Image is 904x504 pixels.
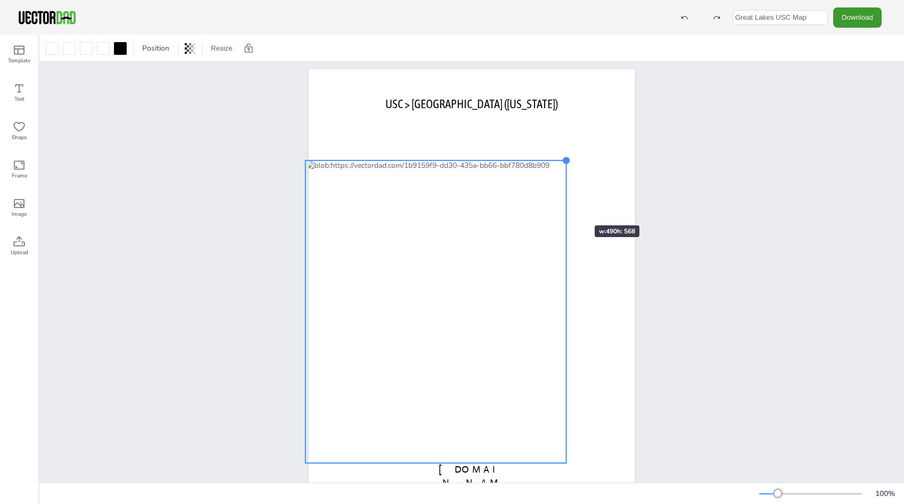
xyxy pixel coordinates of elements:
button: Download [833,7,882,27]
div: 100 % [872,489,898,499]
span: Frame [12,172,27,180]
input: template name [733,10,828,25]
span: USC > [GEOGRAPHIC_DATA] ([US_STATE]) [385,97,558,111]
span: [DOMAIN_NAME] [439,464,505,502]
button: Resize [207,40,237,57]
span: Position [140,43,171,53]
span: Template [8,56,30,65]
img: VectorDad-1.png [17,10,77,26]
span: Text [14,95,24,103]
span: Image [12,210,27,218]
span: Shape [12,133,27,142]
div: w: 490 h: 568 [595,225,639,237]
span: Upload [11,248,28,257]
